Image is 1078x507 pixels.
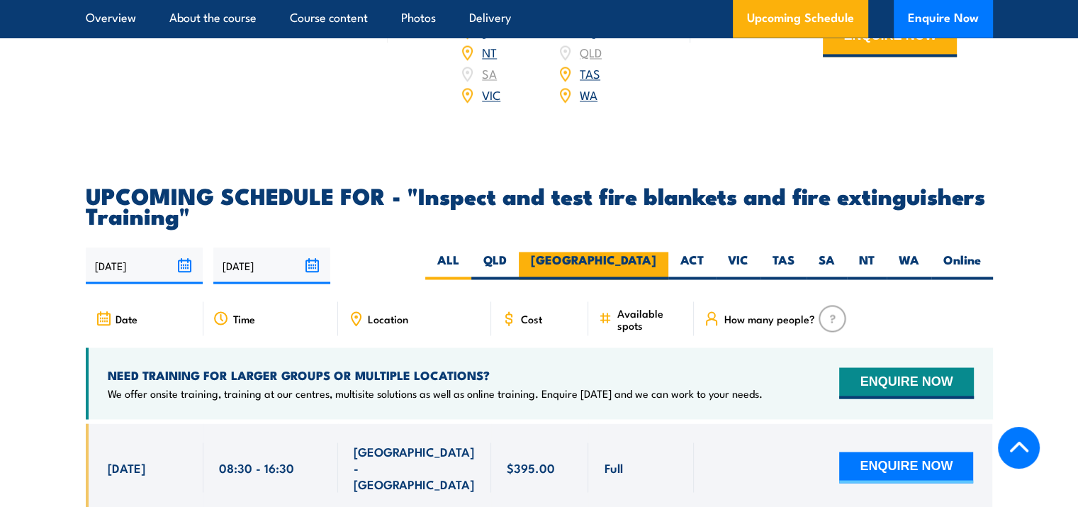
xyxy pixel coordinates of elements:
span: [DATE] [108,459,145,475]
button: ENQUIRE NOW [839,452,973,483]
span: Cost [521,312,542,324]
label: [GEOGRAPHIC_DATA] [519,252,668,279]
label: Online [931,252,993,279]
h4: NEED TRAINING FOR LARGER GROUPS OR MULTIPLE LOCATIONS? [108,367,763,382]
a: NT [482,43,497,60]
label: ACT [668,252,716,279]
span: [GEOGRAPHIC_DATA] - [GEOGRAPHIC_DATA] [354,442,476,492]
span: Full [604,459,622,475]
span: 08:30 - 16:30 [219,459,294,475]
label: NT [847,252,887,279]
button: ENQUIRE NOW [839,367,973,399]
label: ALL [425,252,471,279]
span: $395.00 [507,459,555,475]
label: WA [887,252,931,279]
a: [GEOGRAPHIC_DATA] [482,22,596,39]
label: TAS [760,252,807,279]
label: QLD [471,252,519,279]
span: Location [368,312,408,324]
a: WA [580,86,597,103]
span: Time [233,312,255,324]
label: VIC [716,252,760,279]
input: To date [213,247,330,284]
label: SA [807,252,847,279]
span: Date [116,312,137,324]
a: VIC [482,86,500,103]
input: From date [86,247,203,284]
span: Available spots [617,306,684,330]
p: We offer onsite training, training at our centres, multisite solutions as well as online training... [108,386,763,400]
h2: UPCOMING SCHEDULE FOR - "Inspect and test fire blankets and fire extinguishers Training" [86,185,993,225]
a: TAS [580,65,600,82]
span: How many people? [724,312,814,324]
